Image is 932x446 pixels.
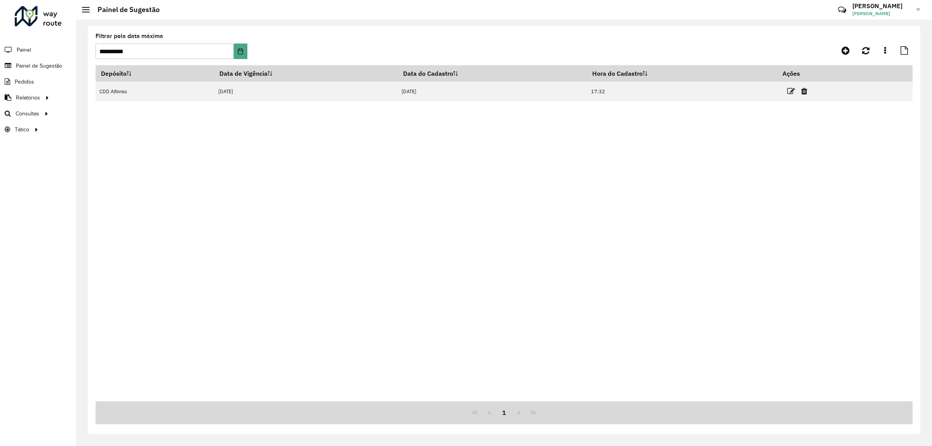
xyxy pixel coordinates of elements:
[15,78,34,86] span: Pedidos
[16,110,39,118] span: Consultas
[852,2,911,10] h3: [PERSON_NAME]
[96,82,214,101] td: CDD Alfenas
[398,82,587,101] td: [DATE]
[214,82,398,101] td: [DATE]
[16,94,40,102] span: Relatórios
[587,65,777,82] th: Hora do Cadastro
[587,82,777,101] td: 17:32
[801,86,807,96] a: Excluir
[17,46,31,54] span: Painel
[497,405,511,420] button: 1
[214,65,398,82] th: Data de Vigência
[16,62,62,70] span: Painel de Sugestão
[777,65,824,82] th: Ações
[90,5,160,14] h2: Painel de Sugestão
[398,65,587,82] th: Data do Cadastro
[15,125,29,134] span: Tático
[234,44,247,59] button: Choose Date
[852,10,911,17] span: [PERSON_NAME]
[834,2,850,18] a: Contato Rápido
[96,31,163,41] label: Filtrar pela data máxima
[787,86,795,96] a: Editar
[96,65,214,82] th: Depósito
